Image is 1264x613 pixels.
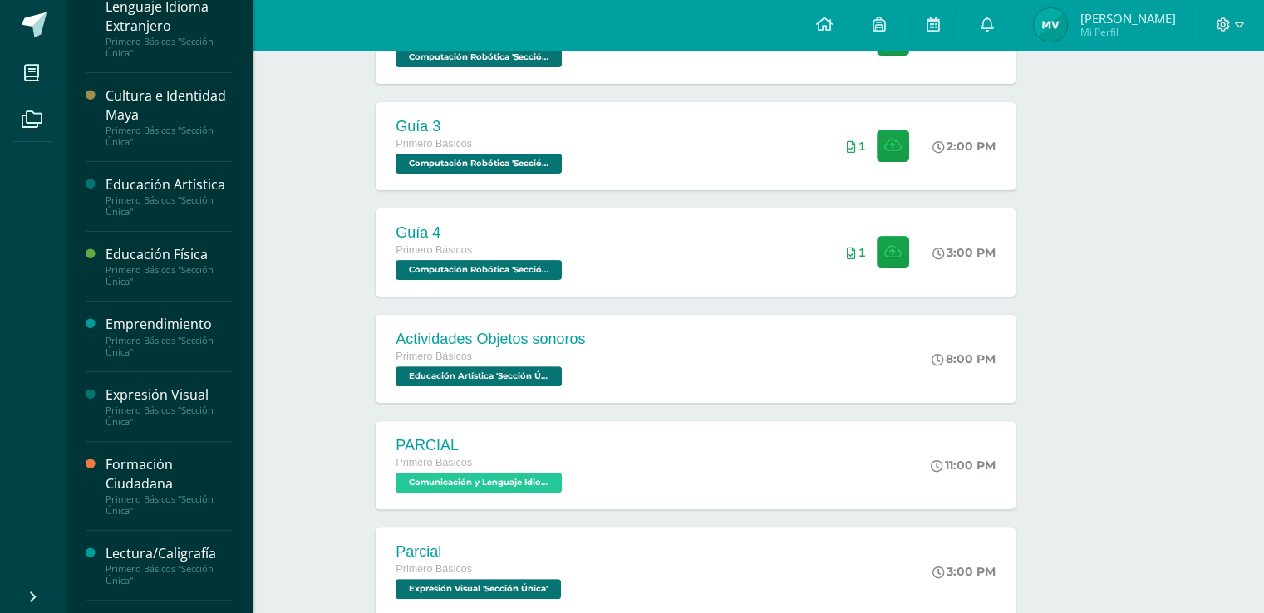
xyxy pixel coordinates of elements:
div: 8:00 PM [932,351,996,366]
span: 1 [858,246,865,259]
span: Mi Perfil [1080,25,1175,39]
div: Guía 3 [396,118,566,135]
div: Cultura e Identidad Maya [106,86,232,125]
span: Primero Básicos [396,563,472,575]
div: PARCIAL [396,437,566,454]
a: EmprendimientoPrimero Básicos "Sección Única" [106,315,232,357]
span: Primero Básicos [396,351,472,362]
span: Primero Básicos [396,457,472,468]
span: Educación Artística 'Sección Única' [396,366,562,386]
div: Emprendimiento [106,315,232,334]
div: Formación Ciudadana [106,455,232,493]
div: Primero Básicos "Sección Única" [106,563,232,586]
img: 0b514a20165625fd43b36184e936cf1f.png [1034,8,1067,42]
div: Archivos entregados [846,246,865,259]
span: Primero Básicos [396,244,472,256]
a: Educación FísicaPrimero Básicos "Sección Única" [106,245,232,287]
span: Computación Robótica 'Sección Única' [396,47,562,67]
span: Comunicación y Lenguaje Idioma Extranjero 'Sección Única' [396,473,562,493]
div: Guía 4 [396,224,566,242]
div: Actividades Objetos sonoros [396,331,585,348]
span: [PERSON_NAME] [1080,10,1175,27]
div: Archivos entregados [846,140,865,153]
div: Primero Básicos "Sección Única" [106,335,232,358]
div: Lectura/Caligrafía [106,544,232,563]
a: Educación ArtísticaPrimero Básicos "Sección Única" [106,175,232,218]
span: 1 [858,140,865,153]
a: Formación CiudadanaPrimero Básicos "Sección Única" [106,455,232,517]
div: Primero Básicos "Sección Única" [106,36,232,59]
div: Primero Básicos "Sección Única" [106,264,232,287]
span: Primero Básicos [396,138,472,150]
div: Educación Artística [106,175,232,194]
div: 11:00 PM [931,458,996,473]
span: Computación Robótica 'Sección Única' [396,154,562,174]
div: 3:00 PM [932,564,996,579]
div: Primero Básicos "Sección Única" [106,125,232,148]
div: Primero Básicos "Sección Única" [106,493,232,517]
div: Expresión Visual [106,385,232,405]
span: Computación Robótica 'Sección Única' [396,260,562,280]
div: 2:00 PM [932,139,996,154]
a: Expresión VisualPrimero Básicos "Sección Única" [106,385,232,428]
div: Primero Básicos "Sección Única" [106,405,232,428]
a: Cultura e Identidad MayaPrimero Básicos "Sección Única" [106,86,232,148]
div: Primero Básicos "Sección Única" [106,194,232,218]
div: Educación Física [106,245,232,264]
a: Lectura/CaligrafíaPrimero Básicos "Sección Única" [106,544,232,586]
div: Parcial [396,543,565,561]
div: 3:00 PM [932,245,996,260]
span: Expresión Visual 'Sección Única' [396,579,561,599]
